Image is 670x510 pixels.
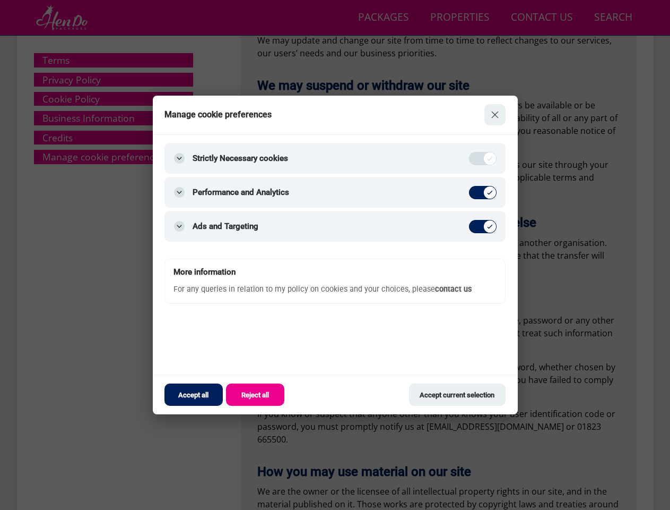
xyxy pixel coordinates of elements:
[484,104,506,125] button: Close modal
[173,284,497,295] p: For any queries in relation to my policy on cookies and your choices, please
[164,384,223,406] button: Accept all
[164,143,506,174] button: Strictly Necessary cookies
[409,384,506,406] button: Accept current selection
[164,177,506,208] button: Performance and Analytics
[226,384,284,406] button: Reject all
[164,110,467,120] h2: Manage cookie preferences
[435,285,472,294] a: contact us
[173,268,236,277] div: More information
[164,211,506,242] button: Ads and Targeting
